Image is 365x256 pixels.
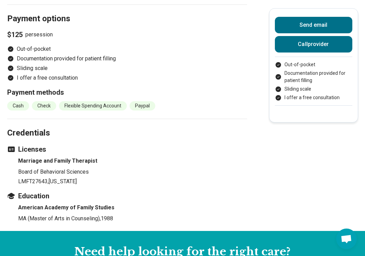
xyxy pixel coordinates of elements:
h4: American Academy of Family Studies [18,203,247,212]
h4: Marriage and Family Therapist [18,157,247,165]
span: $125 [7,30,23,39]
li: Out-of-pocket [7,45,247,53]
li: Check [32,101,56,110]
ul: Payment options [7,45,247,82]
ul: Payment options [275,61,352,101]
button: Send email [275,17,352,33]
button: Callprovider [275,36,352,53]
h3: Payment methods [7,88,247,97]
h2: Credentials [7,111,247,139]
li: Sliding scale [275,85,352,93]
li: I offer a free consultation [275,94,352,101]
p: MA (Master of Arts in Counseling) , 1988 [18,214,247,223]
li: Flexible Spending Account [59,101,127,110]
span: , [US_STATE] [48,178,77,185]
p: per session [7,30,247,39]
li: Paypal [130,101,155,110]
h3: Education [7,191,247,201]
p: Board of Behavioral Sciences [18,168,247,176]
li: Out-of-pocket [275,61,352,68]
li: Sliding scale [7,64,247,72]
li: Documentation provided for patient filling [7,55,247,63]
li: I offer a free consultation [7,74,247,82]
li: Cash [7,101,29,110]
h3: Licenses [7,144,247,154]
div: Open chat [336,229,357,249]
li: Documentation provided for patient filling [275,70,352,84]
p: LMFT27643 [18,177,247,186]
